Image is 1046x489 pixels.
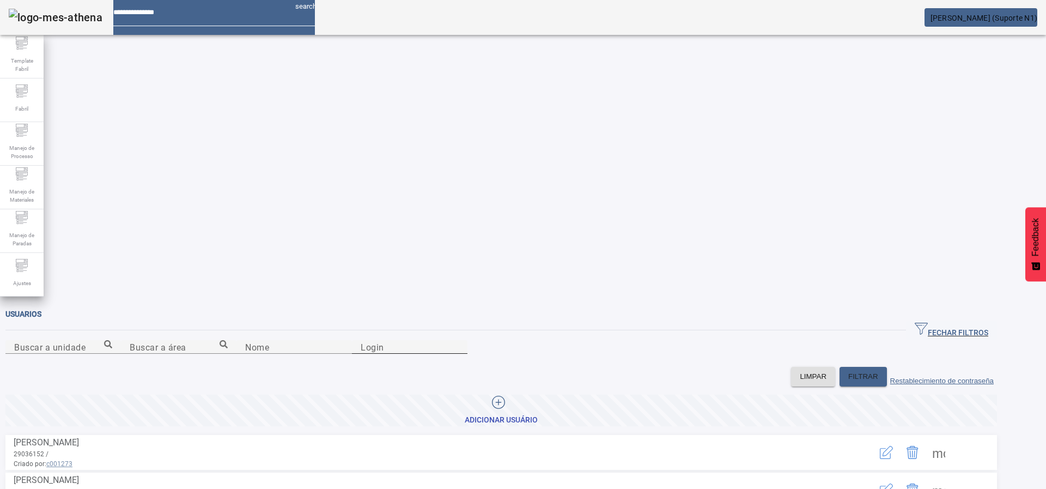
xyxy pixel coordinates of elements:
[1031,218,1041,256] span: Feedback
[14,450,48,458] span: 29036152 /
[245,342,269,352] mat-label: Nome
[14,437,79,448] span: [PERSON_NAME]
[14,459,831,469] span: Criado por:
[14,342,86,352] mat-label: Buscar a unidade
[848,371,878,382] span: FILTRAR
[9,9,102,26] img: logo-mes-athena
[5,395,997,426] button: Adicionar Usuário
[14,341,112,354] input: Number
[800,371,826,382] span: LIMPAR
[5,141,38,164] span: Manejo de Processo
[890,377,994,385] label: Restablecimiento de contraseña
[931,14,1038,22] span: [PERSON_NAME] (Suporte N1)
[361,342,384,352] mat-label: Login
[130,342,186,352] mat-label: Buscar a área
[130,341,228,354] input: Number
[887,367,997,387] button: Restablecimiento de contraseña
[10,276,34,291] span: Ajustes
[915,322,988,339] span: FECHAR FILTROS
[840,367,887,387] button: FILTRAR
[5,228,38,251] span: Manejo de Paradas
[12,101,32,116] span: Fabril
[791,367,835,387] button: LIMPAR
[465,415,538,426] div: Adicionar Usuário
[5,310,41,318] span: Usuarios
[1025,207,1046,281] button: Feedback - Mostrar pesquisa
[899,439,926,466] button: Delete
[5,184,38,207] span: Manejo de Materiales
[46,460,72,468] span: c001273
[5,53,38,76] span: Template Fabril
[14,475,79,485] span: [PERSON_NAME]
[926,439,952,466] button: Mais
[906,321,997,340] button: FECHAR FILTROS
